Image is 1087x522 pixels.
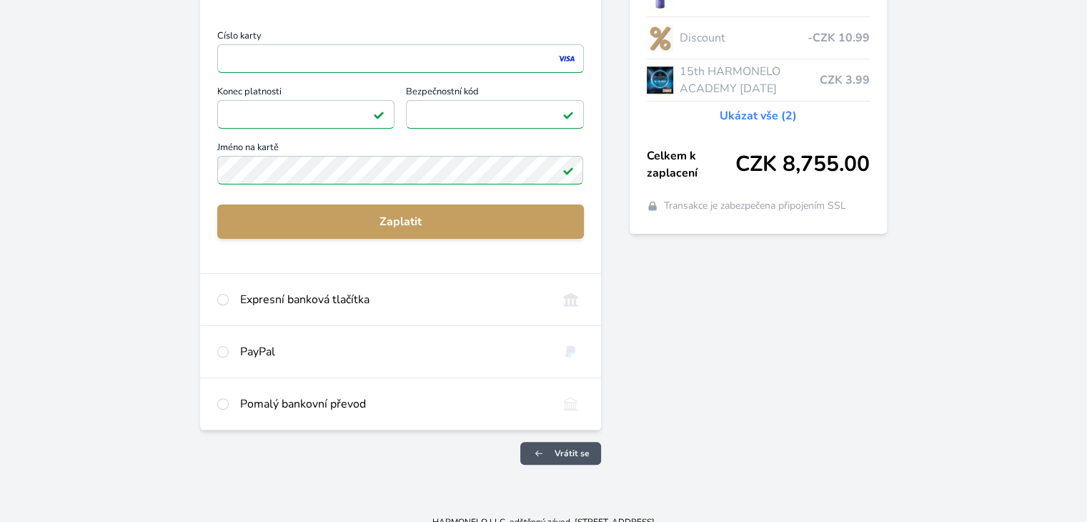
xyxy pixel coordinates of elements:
span: Celkem k zaplacení [647,147,735,182]
a: Ukázat vše (2) [720,107,797,124]
span: Discount [679,29,807,46]
img: bankTransfer_IBAN.svg [557,395,584,413]
span: CZK 3.99 [820,72,870,89]
img: onlineBanking_CZ.svg [557,291,584,308]
span: Transakce je zabezpečena připojením SSL [664,199,846,213]
button: Zaplatit [217,205,583,239]
span: CZK 8,755.00 [735,152,870,177]
span: -CZK 10.99 [808,29,870,46]
img: paypal.svg [557,343,584,360]
div: Expresní banková tlačítka [240,291,545,308]
img: discount-lo.png [647,20,674,56]
div: Pomalý bankovní převod [240,395,545,413]
a: Vrátit se [520,442,601,465]
span: Zaplatit [229,213,572,230]
span: Vrátit se [555,448,590,459]
div: PayPal [240,343,545,360]
span: 15th HARMONELO ACADEMY [DATE] [679,63,819,97]
img: AKADEMIE_2025_virtual_1080x1080_ticket-lo.jpg [647,62,674,98]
